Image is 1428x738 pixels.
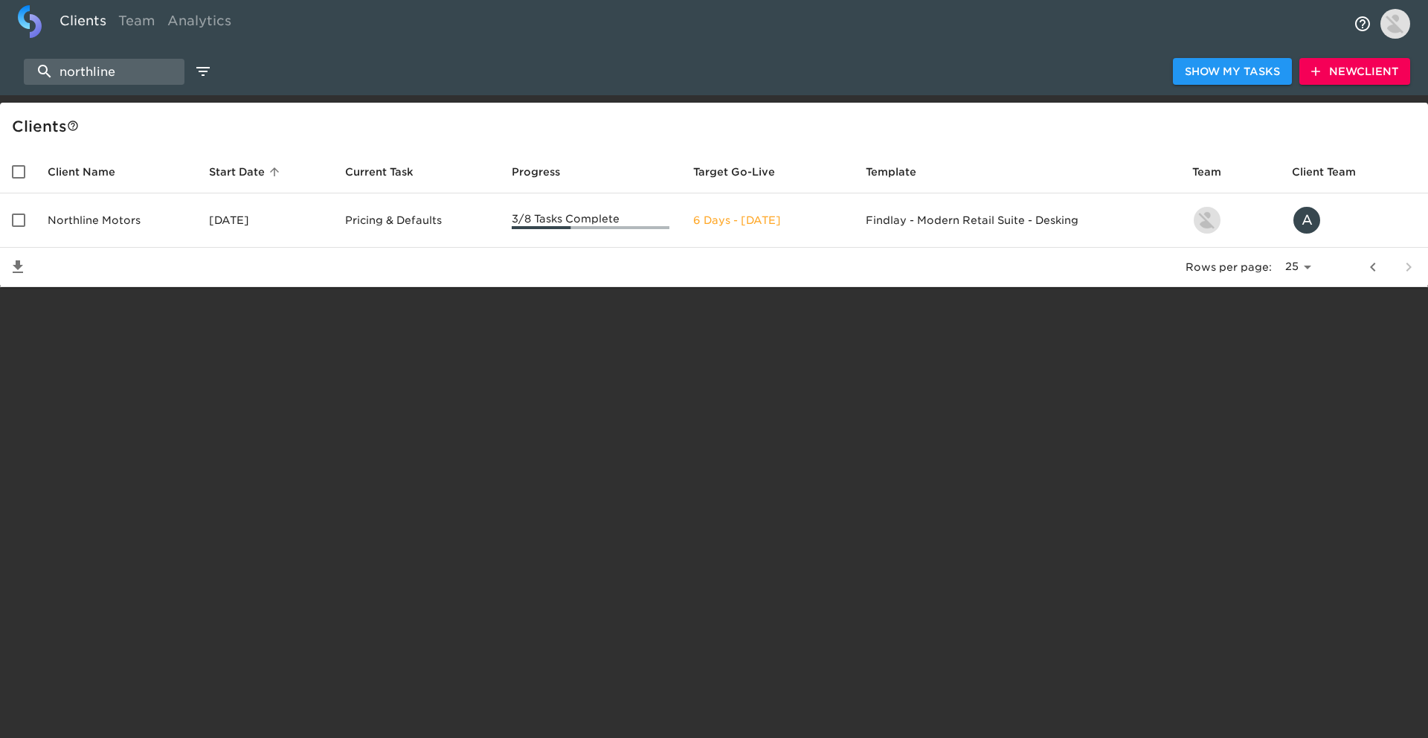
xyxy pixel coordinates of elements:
[1292,205,1416,235] div: aallasvandi@gmail.com
[1192,163,1241,181] span: Team
[1186,260,1272,275] p: Rows per page:
[190,59,216,84] button: edit
[112,5,161,42] a: Team
[1299,58,1410,86] button: NewClient
[512,163,579,181] span: Progress
[345,163,433,181] span: Current Task
[54,5,112,42] a: Clients
[209,163,284,181] span: Start Date
[1278,256,1316,278] select: rows per page
[1355,249,1391,285] button: previous page
[1185,62,1280,81] span: Show My Tasks
[18,5,42,38] img: logo
[1345,6,1380,42] button: notifications
[1292,163,1375,181] span: Client Team
[1192,205,1268,235] div: ryan.tamanini@roadster.com
[1194,207,1220,234] img: ryan.tamanini@roadster.com
[866,163,936,181] span: Template
[24,59,184,85] input: search
[1311,62,1398,81] span: New Client
[693,213,842,228] p: 6 Days - [DATE]
[197,193,334,248] td: [DATE]
[500,193,681,248] td: 3/8 Tasks Complete
[12,115,1422,138] div: Client s
[1292,205,1322,235] div: A
[1380,9,1410,39] img: Profile
[1173,58,1292,86] button: Show My Tasks
[36,193,197,248] td: Northline Motors
[854,193,1180,248] td: Findlay - Modern Retail Suite - Desking
[693,163,775,181] span: Calculated based on the start date and the duration of all Tasks contained in this Hub.
[345,163,414,181] span: This is the next Task in this Hub that should be completed
[67,120,79,132] svg: This is a list of all of your clients and clients shared with you
[48,163,135,181] span: Client Name
[333,193,500,248] td: Pricing & Defaults
[161,5,237,42] a: Analytics
[693,163,794,181] span: Target Go-Live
